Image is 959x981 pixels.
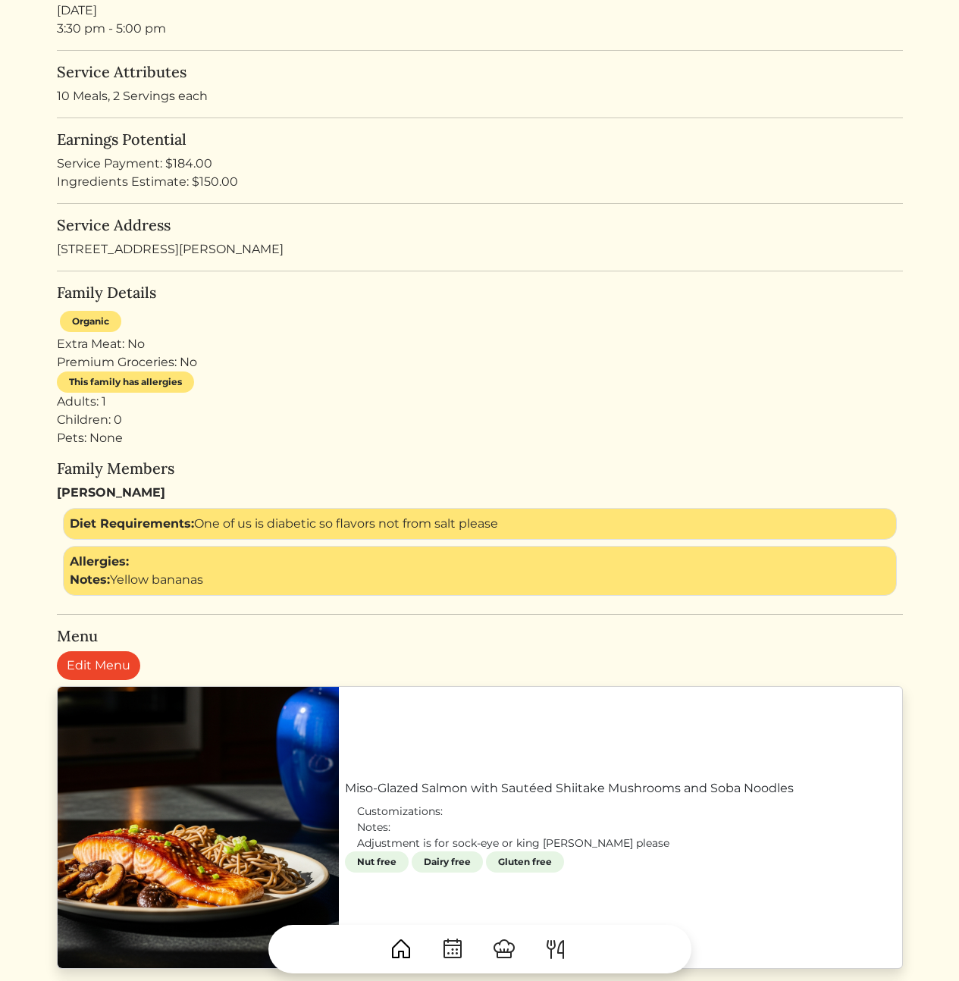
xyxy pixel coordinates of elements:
strong: Allergies: [70,554,129,569]
div: Extra Meat: No [57,335,903,353]
div: [STREET_ADDRESS][PERSON_NAME] [57,216,903,259]
img: CalendarDots-5bcf9d9080389f2a281d69619e1c85352834be518fbc73d9501aef674afc0d57.svg [440,937,465,961]
h5: Service Address [57,216,903,234]
p: 10 Meals, 2 Servings each [57,87,903,105]
div: One of us is diabetic so flavors not from salt please [63,508,897,540]
img: House-9bf13187bcbb5817f509fe5e7408150f90897510c4275e13d0d5fca38e0b5951.svg [389,937,413,961]
div: Ingredients Estimate: $150.00 [57,173,903,191]
div: Service Payment: $184.00 [57,155,903,173]
div: Yellow bananas [70,571,890,589]
div: Adults: 1 Children: 0 Pets: None [57,393,903,447]
h5: Family Members [57,459,903,478]
h5: Earnings Potential [57,130,903,149]
strong: Notes: [70,572,110,587]
img: ChefHat-a374fb509e4f37eb0702ca99f5f64f3b6956810f32a249b33092029f8484b388.svg [492,937,516,961]
h5: Service Attributes [57,63,903,81]
a: Edit Menu [57,651,140,680]
div: Organic [60,311,121,332]
h5: Menu [57,627,903,645]
img: ForkKnife-55491504ffdb50bab0c1e09e7649658475375261d09fd45db06cec23bce548bf.svg [544,937,568,961]
strong: [PERSON_NAME] [57,485,165,500]
h5: Family Details [57,284,903,302]
a: Miso-Glazed Salmon with Sautéed Shiitake Mushrooms and Soba Noodles [345,779,896,798]
strong: Diet Requirements: [70,516,194,531]
div: This family has allergies [57,371,194,393]
div: Premium Groceries: No [57,353,903,371]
